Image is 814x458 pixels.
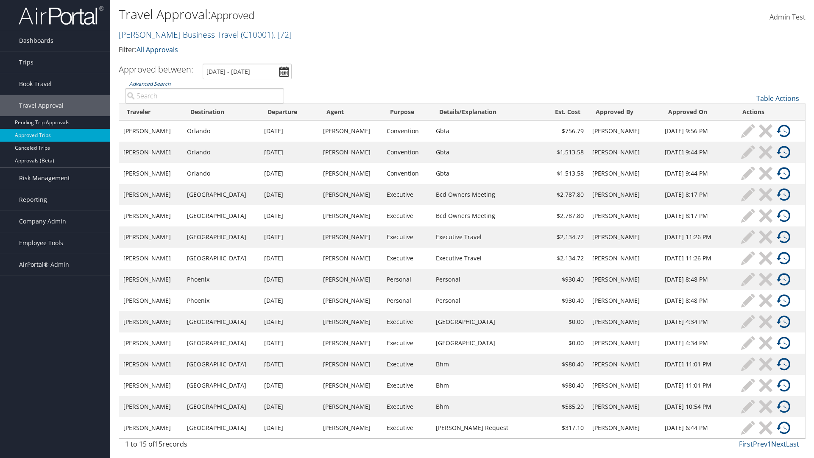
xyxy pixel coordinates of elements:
[777,294,790,307] img: ta-history.png
[183,354,260,375] td: [GEOGRAPHIC_DATA]
[382,226,432,248] td: Executive
[759,188,772,201] img: ta-cancel-inactive.png
[319,311,382,332] td: [PERSON_NAME]
[759,357,772,371] img: ta-cancel-inactive.png
[759,273,772,286] img: ta-cancel-inactive.png
[741,315,755,329] img: ta-modify-inactive.png
[775,145,792,159] a: View History
[777,273,790,286] img: ta-history.png
[183,332,260,354] td: [GEOGRAPHIC_DATA]
[661,417,735,438] td: [DATE] 6:44 PM
[771,439,786,449] a: Next
[19,254,69,275] span: AirPortal® Admin
[759,336,772,350] img: ta-cancel-inactive.png
[777,357,790,371] img: ta-history.png
[757,188,775,201] a: Cancel
[119,120,183,142] td: [PERSON_NAME]
[741,379,755,392] img: ta-modify-inactive.png
[382,332,432,354] td: Executive
[588,226,661,248] td: [PERSON_NAME]
[741,167,755,180] img: ta-modify-inactive.png
[183,226,260,248] td: [GEOGRAPHIC_DATA]
[661,396,735,417] td: [DATE] 10:54 PM
[775,421,792,435] a: View History
[537,290,588,311] td: $930.40
[759,124,772,138] img: ta-cancel-inactive.png
[273,29,292,40] span: , [ 72 ]
[739,379,757,392] a: Modify
[588,163,661,184] td: [PERSON_NAME]
[759,251,772,265] img: ta-cancel-inactive.png
[661,226,735,248] td: [DATE] 11:26 PM
[759,167,772,180] img: ta-cancel-inactive.png
[757,124,775,138] a: Cancel
[588,248,661,269] td: [PERSON_NAME]
[756,94,799,103] a: Table Actions
[432,396,537,417] td: Bhm
[119,205,183,226] td: [PERSON_NAME]
[741,336,755,350] img: ta-modify-inactive.png
[741,273,755,286] img: ta-modify-inactive.png
[661,205,735,226] td: [DATE] 8:17 PM
[537,354,588,375] td: $980.40
[183,311,260,332] td: [GEOGRAPHIC_DATA]
[588,290,661,311] td: [PERSON_NAME]
[382,354,432,375] td: Executive
[119,226,183,248] td: [PERSON_NAME]
[319,354,382,375] td: [PERSON_NAME]
[432,354,537,375] td: Bhm
[119,163,183,184] td: [PERSON_NAME]
[775,379,792,392] a: View History
[319,142,382,163] td: [PERSON_NAME]
[382,184,432,205] td: Executive
[775,209,792,223] a: View History
[537,269,588,290] td: $930.40
[319,184,382,205] td: [PERSON_NAME]
[19,168,70,189] span: Risk Management
[183,375,260,396] td: [GEOGRAPHIC_DATA]
[739,400,757,413] a: Modify
[319,417,382,438] td: [PERSON_NAME]
[183,248,260,269] td: [GEOGRAPHIC_DATA]
[537,375,588,396] td: $980.40
[739,315,757,329] a: Modify
[757,379,775,392] a: Cancel
[767,439,771,449] a: 1
[183,104,260,120] th: Destination: activate to sort column ascending
[777,124,790,138] img: ta-history.png
[319,290,382,311] td: [PERSON_NAME]
[183,184,260,205] td: [GEOGRAPHIC_DATA]
[319,269,382,290] td: [PERSON_NAME]
[19,211,66,232] span: Company Admin
[119,104,183,120] th: Traveler: activate to sort column ascending
[260,163,319,184] td: [DATE]
[183,290,260,311] td: Phoenix
[777,145,790,159] img: ta-history.png
[260,184,319,205] td: [DATE]
[19,6,103,25] img: airportal-logo.png
[661,248,735,269] td: [DATE] 11:26 PM
[119,248,183,269] td: [PERSON_NAME]
[382,120,432,142] td: Convention
[432,290,537,311] td: Personal
[382,248,432,269] td: Executive
[661,375,735,396] td: [DATE] 11:01 PM
[183,269,260,290] td: Phoenix
[432,184,537,205] td: Bcd Owners Meeting
[739,145,757,159] a: Modify
[119,311,183,332] td: [PERSON_NAME]
[537,163,588,184] td: $1,513.58
[432,142,537,163] td: Gbta
[537,205,588,226] td: $2,787.80
[661,184,735,205] td: [DATE] 8:17 PM
[739,230,757,244] a: Modify
[537,226,588,248] td: $2,134.72
[319,163,382,184] td: [PERSON_NAME]
[203,64,292,79] input: [DATE] - [DATE]
[786,439,799,449] a: Last
[119,290,183,311] td: [PERSON_NAME]
[741,421,755,435] img: ta-modify-inactive.png
[661,332,735,354] td: [DATE] 4:34 PM
[741,251,755,265] img: ta-modify-inactive.png
[319,375,382,396] td: [PERSON_NAME]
